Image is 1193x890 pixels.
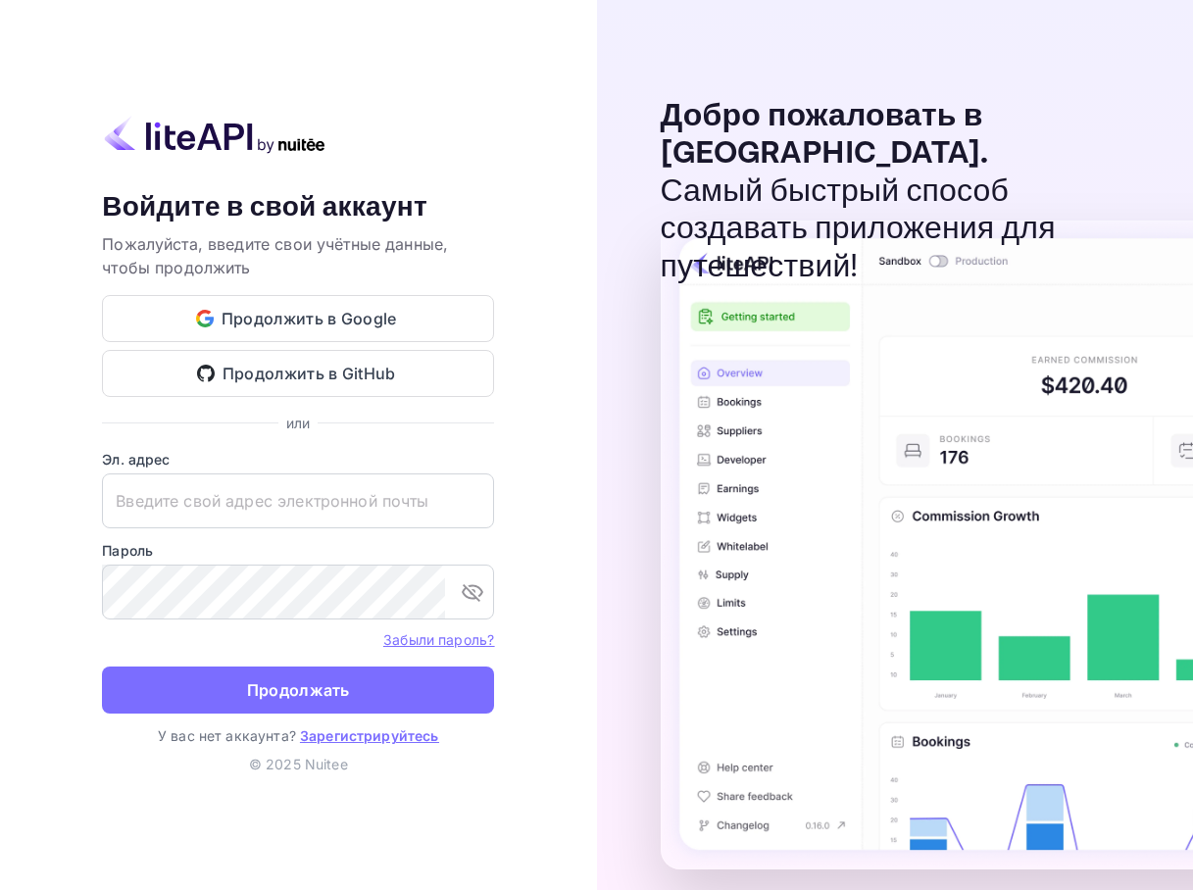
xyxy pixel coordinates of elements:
ya-tr-span: © 2025 Nuitee [249,756,348,772]
button: переключить видимость пароля [453,572,492,612]
ya-tr-span: Продолжить в GitHub [223,361,396,387]
a: Зарегистрируйтесь [300,727,439,744]
button: Продолжить в GitHub [102,350,494,397]
ya-tr-span: Пароль [102,542,153,559]
ya-tr-span: Продолжить в Google [222,306,397,332]
ya-tr-span: Продолжать [247,677,350,704]
ya-tr-span: Войдите в свой аккаунт [102,189,427,225]
ya-tr-span: Добро пожаловать в [GEOGRAPHIC_DATA]. [661,96,989,173]
button: Продолжить в Google [102,295,494,342]
input: Введите свой адрес электронной почты [102,473,494,528]
ya-tr-span: Пожалуйста, введите свои учётные данные, чтобы продолжить [102,234,448,277]
ya-tr-span: или [286,415,310,431]
a: Забыли пароль? [383,629,494,649]
ya-tr-span: Самый быстрый способ создавать приложения для путешествий! [661,172,1056,287]
ya-tr-span: Забыли пароль? [383,631,494,648]
ya-tr-span: Эл. адрес [102,451,170,468]
ya-tr-span: У вас нет аккаунта? [158,727,296,744]
img: liteapi [102,116,327,154]
button: Продолжать [102,667,494,714]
